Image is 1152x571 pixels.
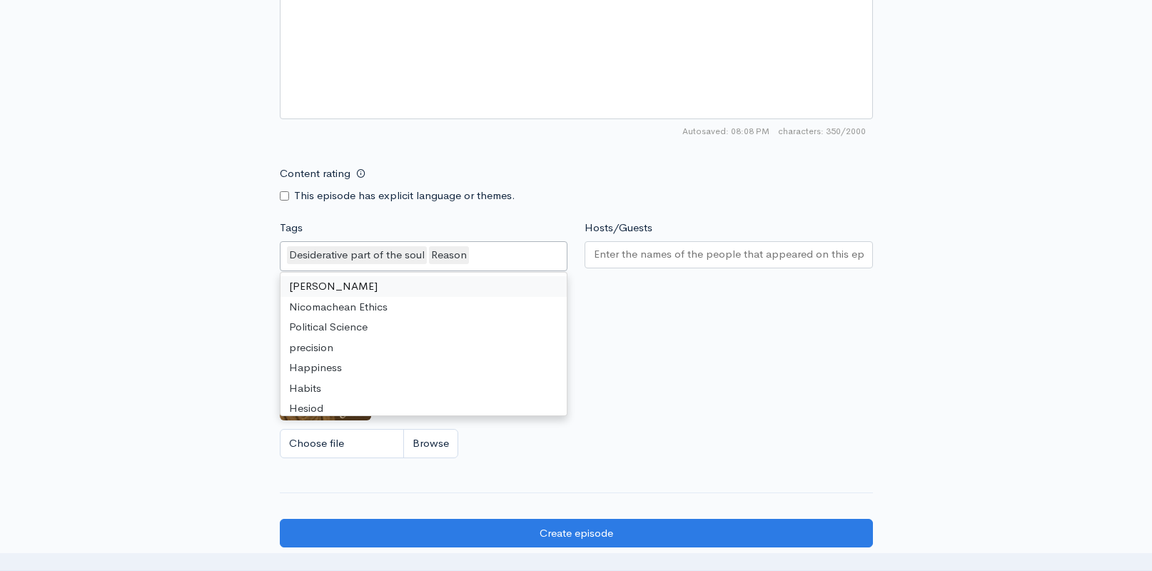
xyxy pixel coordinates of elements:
[294,188,515,204] label: This episode has explicit language or themes.
[281,338,567,358] div: precision
[280,519,873,548] input: Create episode
[594,246,864,263] input: Enter the names of the people that appeared on this episode
[585,220,652,236] label: Hosts/Guests
[280,220,303,236] label: Tags
[281,276,567,297] div: [PERSON_NAME]
[682,125,769,138] span: Autosaved: 08:08 PM
[287,246,427,264] div: Desiderative part of the soul
[778,125,866,138] span: 350/2000
[280,310,873,324] small: If no artwork is selected your default podcast artwork will be used
[429,246,469,264] div: Reason
[281,317,567,338] div: Political Science
[281,358,567,378] div: Happiness
[281,297,567,318] div: Nicomachean Ethics
[281,378,567,399] div: Habits
[281,398,567,419] div: Hesiod
[280,159,350,188] label: Content rating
